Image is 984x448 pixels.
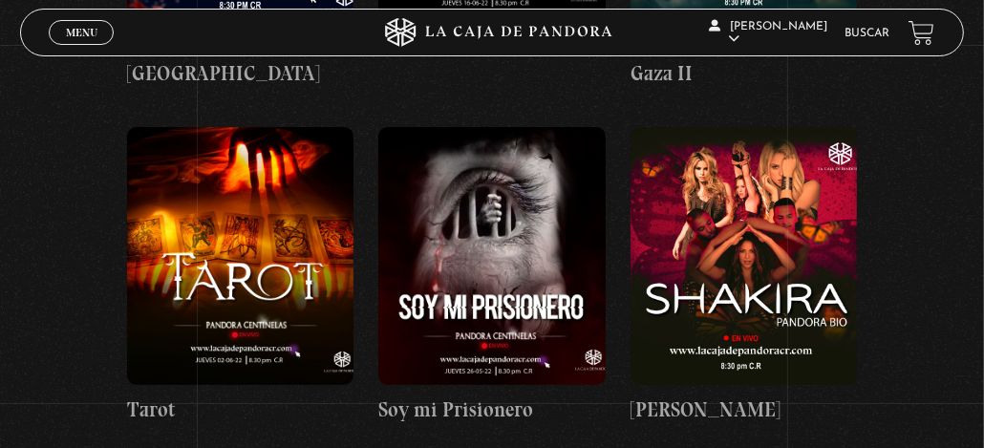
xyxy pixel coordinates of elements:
[127,29,353,89] h4: Terror en la [GEOGRAPHIC_DATA]
[378,127,605,425] a: Soy mi Prisionero
[66,27,97,38] span: Menu
[631,29,857,89] h4: Terror en la Franja de Gaza II
[909,20,934,46] a: View your shopping cart
[127,395,353,425] h4: Tarot
[378,395,605,425] h4: Soy mi Prisionero
[127,127,353,425] a: Tarot
[709,21,827,45] span: [PERSON_NAME]
[631,395,857,425] h4: [PERSON_NAME]
[631,127,857,425] a: [PERSON_NAME]
[845,28,889,39] a: Buscar
[59,43,104,56] span: Cerrar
